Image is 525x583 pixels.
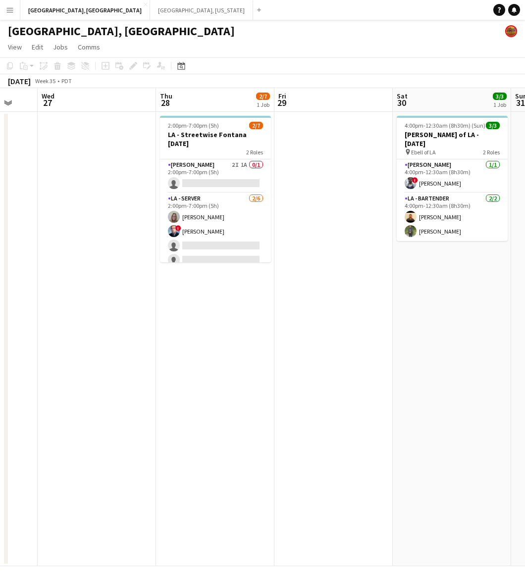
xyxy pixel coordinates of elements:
[8,76,31,86] div: [DATE]
[78,43,100,51] span: Comms
[61,77,72,85] div: PDT
[505,25,517,37] app-user-avatar: Rollin Hero
[32,43,43,51] span: Edit
[4,41,26,53] a: View
[150,0,253,20] button: [GEOGRAPHIC_DATA], [US_STATE]
[33,77,57,85] span: Week 35
[53,43,68,51] span: Jobs
[8,24,235,39] h1: [GEOGRAPHIC_DATA], [GEOGRAPHIC_DATA]
[49,41,72,53] a: Jobs
[28,41,47,53] a: Edit
[74,41,104,53] a: Comms
[8,43,22,51] span: View
[20,0,150,20] button: [GEOGRAPHIC_DATA], [GEOGRAPHIC_DATA]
